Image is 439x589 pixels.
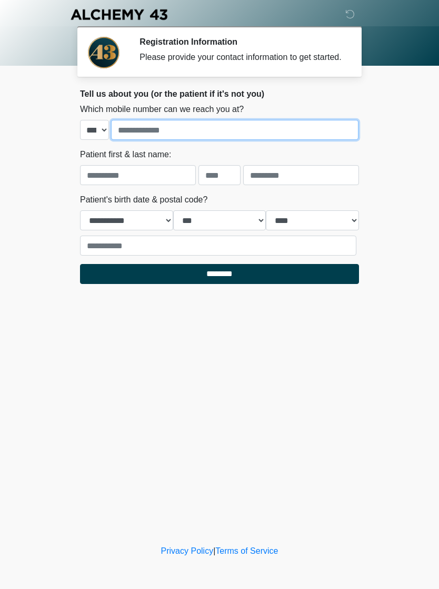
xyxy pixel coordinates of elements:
h2: Tell us about you (or the patient if it's not you) [80,89,359,99]
a: Terms of Service [215,546,278,555]
img: Alchemy 43 Logo [69,8,168,21]
label: Patient first & last name: [80,148,171,161]
div: Please provide your contact information to get started. [139,51,343,64]
label: Patient's birth date & postal code? [80,194,207,206]
img: Agent Avatar [88,37,119,68]
a: Privacy Policy [161,546,214,555]
label: Which mobile number can we reach you at? [80,103,244,116]
a: | [213,546,215,555]
h2: Registration Information [139,37,343,47]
